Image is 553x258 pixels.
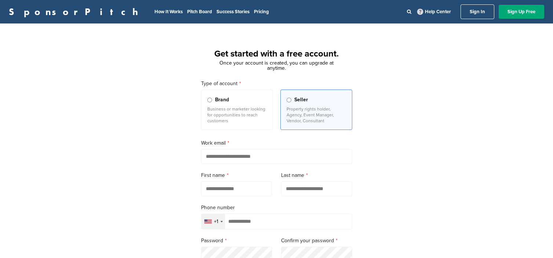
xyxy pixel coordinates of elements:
[214,219,218,224] div: +1
[154,9,183,15] a: How It Works
[201,171,272,179] label: First name
[201,80,352,88] label: Type of account
[287,106,346,124] p: Property rights holder, Agency, Event Manager, Vendor, Consultant
[201,237,272,245] label: Password
[294,96,308,104] span: Seller
[192,47,361,61] h1: Get started with a free account.
[254,9,269,15] a: Pricing
[287,98,291,102] input: Seller Property rights holder, Agency, Event Manager, Vendor, Consultant
[499,5,544,19] a: Sign Up Free
[281,171,352,179] label: Last name
[217,9,250,15] a: Success Stories
[201,204,352,212] label: Phone number
[416,7,452,16] a: Help Center
[187,9,212,15] a: Pitch Board
[215,96,229,104] span: Brand
[219,60,334,71] span: Once your account is created, you can upgrade at anytime.
[281,237,352,245] label: Confirm your password
[461,4,494,19] a: Sign In
[207,98,212,102] input: Brand Business or marketer looking for opportunities to reach customers
[201,214,225,229] div: Selected country
[207,106,267,124] p: Business or marketer looking for opportunities to reach customers
[9,7,143,17] a: SponsorPitch
[201,139,352,147] label: Work email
